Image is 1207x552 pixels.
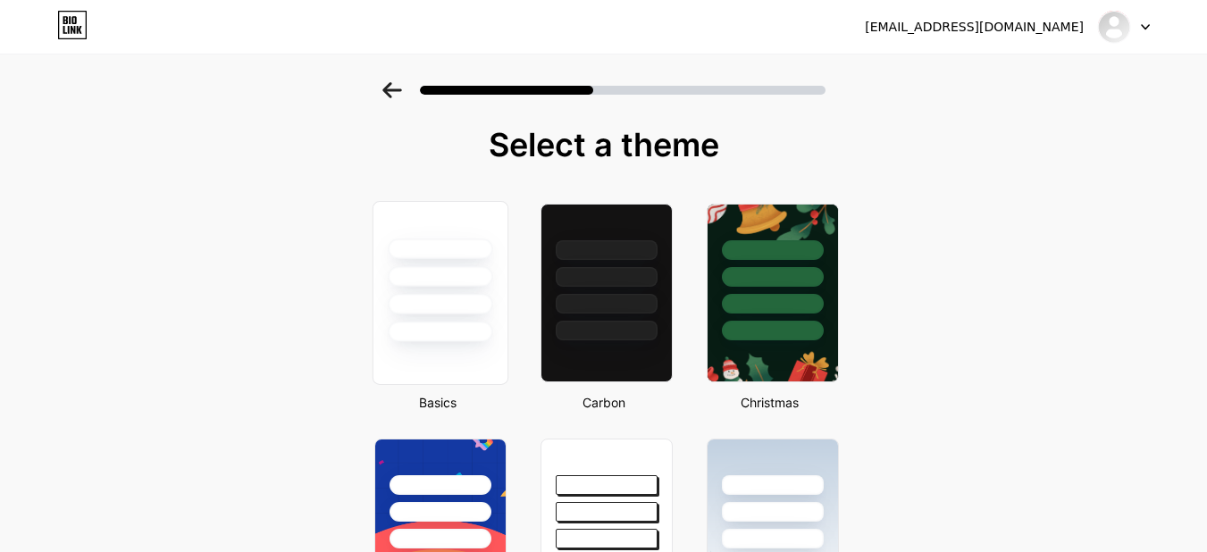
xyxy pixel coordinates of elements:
div: Basics [369,393,507,412]
div: Christmas [701,393,839,412]
div: Carbon [535,393,673,412]
div: [EMAIL_ADDRESS][DOMAIN_NAME] [865,18,1084,37]
div: Select a theme [367,127,841,163]
img: magicapp [1097,10,1131,44]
